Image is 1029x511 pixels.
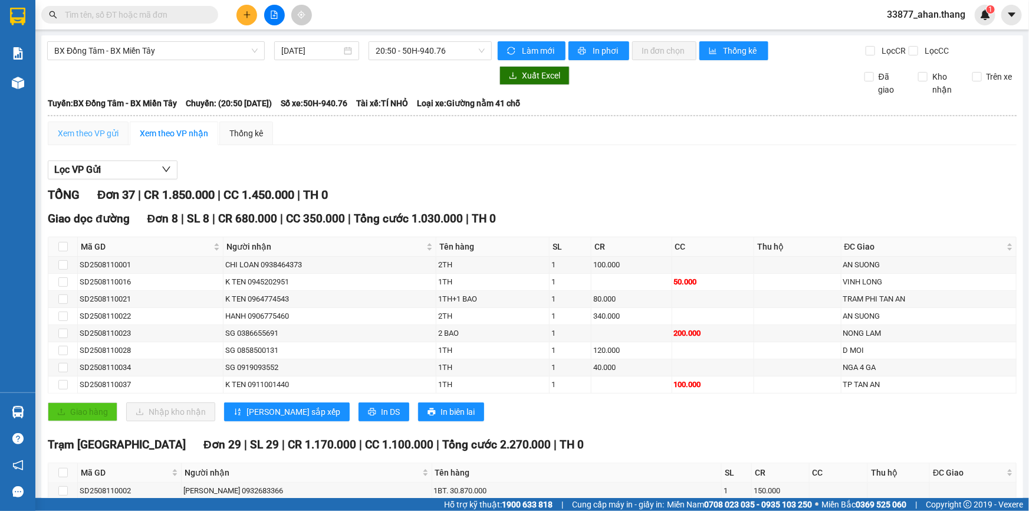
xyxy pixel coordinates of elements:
th: CR [752,463,810,483]
img: warehouse-icon [12,77,24,89]
div: 1TH+1 BAO [438,293,547,305]
span: Tài xế: TÍ NHỎ [356,97,408,110]
span: CR 1.850.000 [144,188,215,202]
th: Tên hàng [432,463,722,483]
span: | [436,438,439,451]
button: sort-ascending[PERSON_NAME] sắp xếp [224,402,350,421]
button: aim [291,5,312,25]
b: Tuyến: BX Đồng Tâm - BX Miền Tây [48,99,177,108]
span: [PERSON_NAME] sắp xếp [246,405,340,418]
strong: 0708 023 035 - 0935 103 250 [704,500,812,509]
span: copyright [964,500,972,509]
td: SD2508110021 [78,291,223,308]
th: SL [550,237,591,257]
span: ĐC Giao [844,240,1004,253]
span: | [280,212,283,225]
span: sync [507,47,517,56]
span: down [162,165,171,174]
th: CR [591,237,672,257]
span: | [212,212,215,225]
div: SD2508110016 [80,276,221,288]
div: SD2508110022 [80,310,221,322]
div: 2 BAO [438,327,547,339]
span: Cung cấp máy in - giấy in: [572,498,664,511]
span: | [554,438,557,451]
div: 1TH [438,276,547,288]
span: printer [428,408,436,417]
div: 100.000 [593,259,670,271]
span: BX Đồng Tâm - BX Miền Tây [54,42,258,60]
div: SD2508110023 [80,327,221,339]
div: NONG LAM [843,327,1014,339]
span: message [12,486,24,497]
div: 80.000 [593,293,670,305]
div: 1 [551,276,589,288]
button: file-add [264,5,285,25]
div: K TEN 0964774543 [225,293,434,305]
span: | [138,188,141,202]
div: 1 [551,259,589,271]
span: | [181,212,184,225]
img: solution-icon [12,47,24,60]
span: Miền Nam [667,498,812,511]
span: caret-down [1007,9,1017,20]
span: Xuất Excel [522,69,560,82]
span: bar-chart [709,47,719,56]
strong: 0369 525 060 [856,500,906,509]
div: 1TH [438,362,547,374]
button: bar-chartThống kê [699,41,768,60]
td: SD2508110022 [78,308,223,325]
button: caret-down [1001,5,1022,25]
th: Tên hàng [436,237,550,257]
div: SD2508110002 [80,485,179,497]
span: SL 8 [187,212,209,225]
div: D MOI [843,345,1014,356]
span: search [49,11,57,19]
span: TH 0 [472,212,496,225]
td: SD2508110028 [78,342,223,359]
span: | [282,438,285,451]
div: [PERSON_NAME] 0932683366 [183,485,429,497]
span: In DS [381,405,400,418]
td: SD2508110023 [78,325,223,342]
div: K TEN 0911001440 [225,379,434,391]
div: 1 [551,310,589,322]
span: Trên xe [982,70,1017,83]
div: SG 0858500131 [225,345,434,356]
span: download [509,71,517,81]
input: 11/08/2025 [281,44,341,57]
div: 2TH [438,310,547,322]
span: Tổng cước 1.030.000 [354,212,463,225]
span: | [359,438,362,451]
span: 20:50 - 50H-940.76 [376,42,485,60]
div: NGA 4 GA [843,362,1014,374]
th: Thu hộ [868,463,930,483]
div: Thống kê [229,127,263,140]
button: downloadXuất Excel [499,66,570,85]
span: Miền Bắc [821,498,906,511]
img: icon-new-feature [980,9,991,20]
button: printerIn phơi [568,41,629,60]
span: Tổng cước 2.270.000 [442,438,551,451]
button: printerIn DS [359,402,409,421]
span: Số xe: 50H-940.76 [281,97,347,110]
div: 1 [551,379,589,391]
div: 1TH [438,345,547,356]
span: | [218,188,221,202]
div: K TEN 0945202951 [225,276,434,288]
span: CC 1.100.000 [365,438,433,451]
span: Đơn 37 [97,188,135,202]
span: 1 [988,5,992,14]
button: syncLàm mới [498,41,566,60]
span: printer [368,408,376,417]
span: TỔNG [48,188,80,202]
span: Lọc VP Gửi [54,162,101,177]
div: SD2508110037 [80,379,221,391]
span: CR 1.170.000 [288,438,356,451]
span: In biên lai [440,405,475,418]
td: SD2508110002 [78,483,182,500]
img: warehouse-icon [12,406,24,418]
span: Người nhận [226,240,424,253]
div: 1 [551,293,589,305]
div: 200.000 [674,327,752,339]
